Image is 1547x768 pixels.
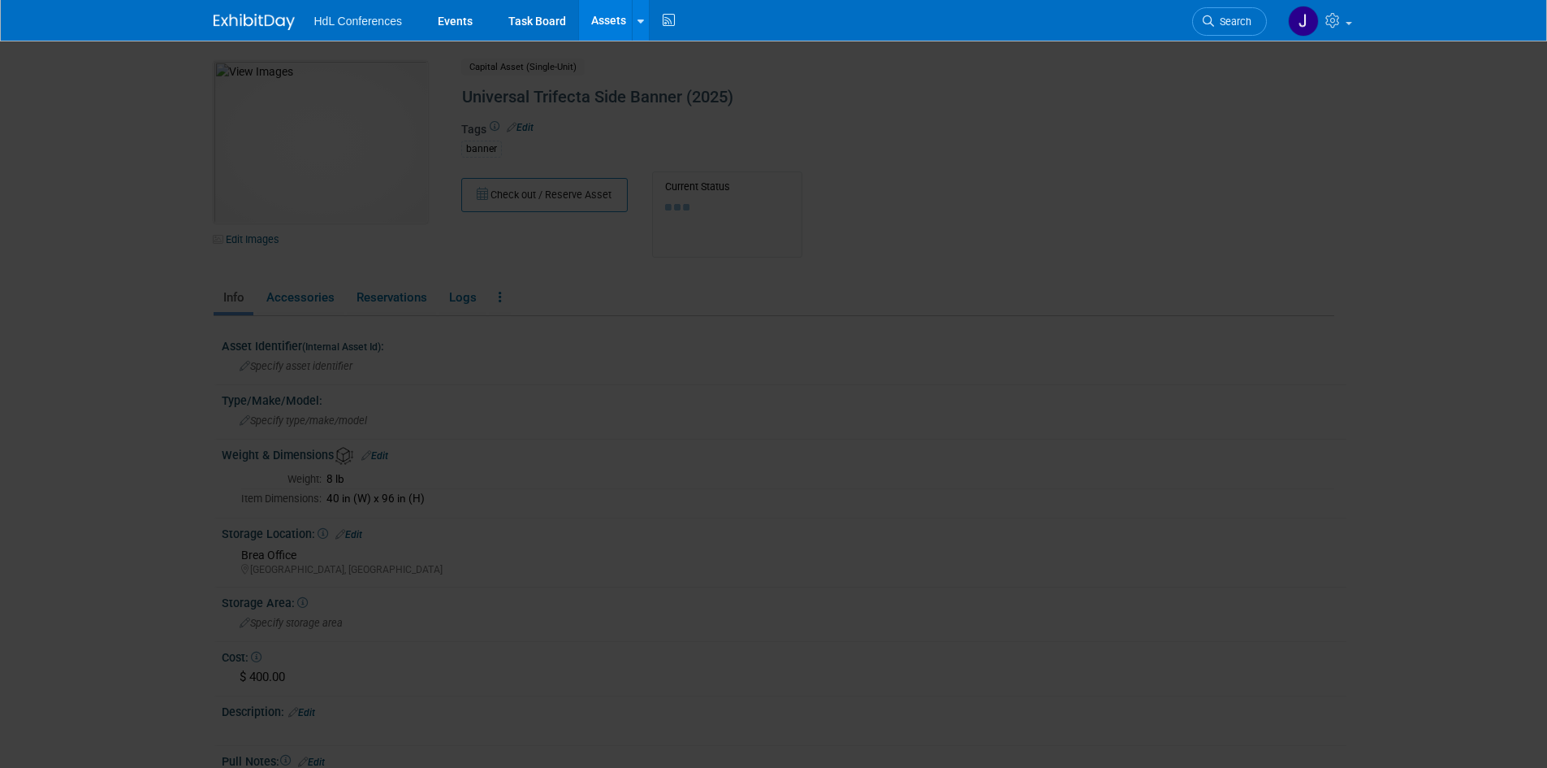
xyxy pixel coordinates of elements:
img: Universal Trifecta Side Banner (2025) [591,380,957,393]
a: Search [1192,7,1267,36]
button: Close gallery [1506,41,1547,79]
img: Johnny Nguyen [1288,6,1319,37]
span: HdL Conferences [314,15,402,28]
span: 1 [16,51,24,67]
span: 1 [29,51,37,67]
span: Search [1214,15,1251,28]
img: ExhibitDay [214,14,295,30]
